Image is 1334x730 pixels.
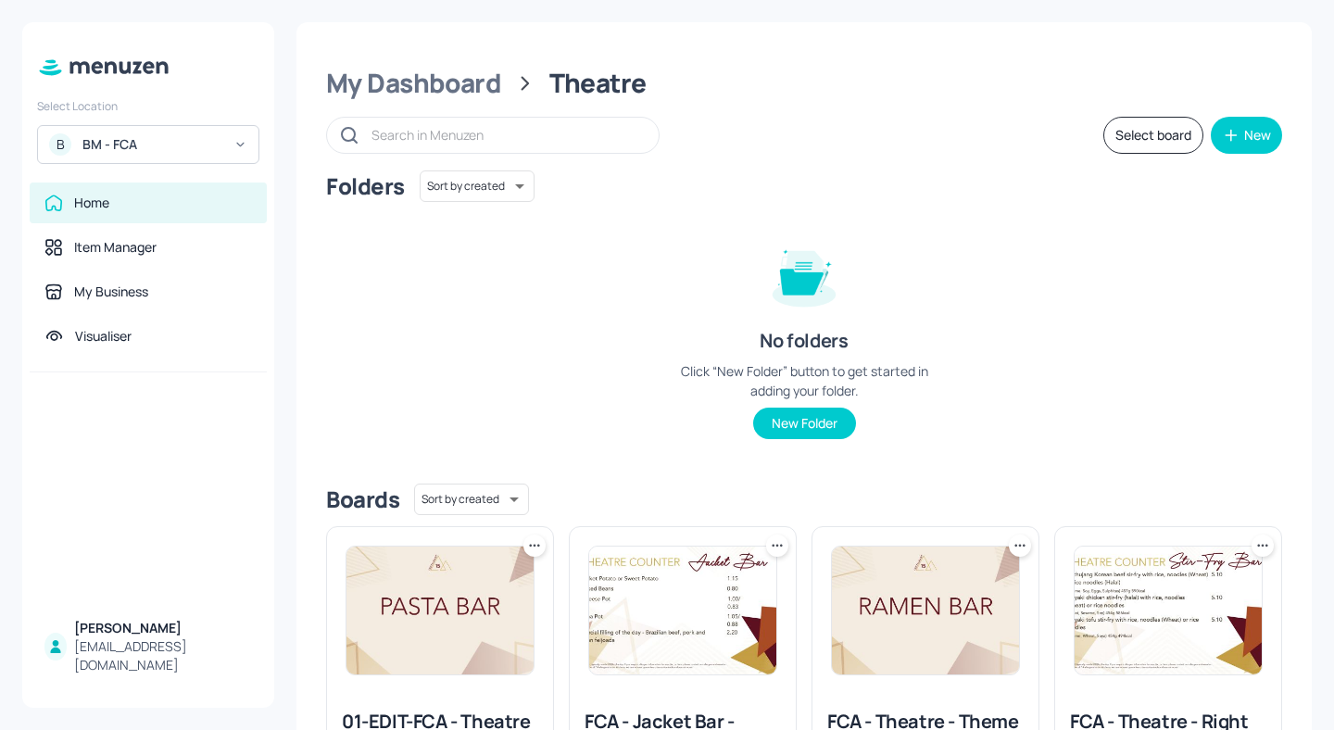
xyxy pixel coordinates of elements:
div: Home [74,194,109,212]
div: My Business [74,283,148,301]
div: Folders [326,171,405,201]
img: 2025-01-07-1736251057968dsg37v4ac2o.jpeg [346,547,534,674]
img: 2025-09-02-1756804278358d62j5pyuly.jpeg [589,547,776,674]
div: No folders [760,328,848,354]
div: Select Location [37,98,259,114]
div: My Dashboard [326,67,501,100]
div: New [1244,129,1271,142]
div: [PERSON_NAME] [74,619,252,637]
div: Click “New Folder” button to get started in adding your folder. [665,361,943,400]
div: Theatre [549,67,647,100]
div: Boards [326,485,399,514]
img: 2025-08-11-1754912276380kiup5qbuntp.jpeg [1075,547,1262,674]
div: Sort by created [420,168,535,205]
button: Select board [1103,117,1203,154]
button: New Folder [753,408,856,439]
button: New [1211,117,1282,154]
input: Search in Menuzen [371,121,640,148]
div: BM - FCA [82,135,222,154]
div: Visualiser [75,327,132,346]
div: [EMAIL_ADDRESS][DOMAIN_NAME] [74,637,252,674]
img: folder-empty [758,228,850,321]
div: B [49,133,71,156]
img: 2025-04-15-1744711955208t5t5z0piiki.jpeg [832,547,1019,674]
div: Item Manager [74,238,157,257]
div: Sort by created [414,481,529,518]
